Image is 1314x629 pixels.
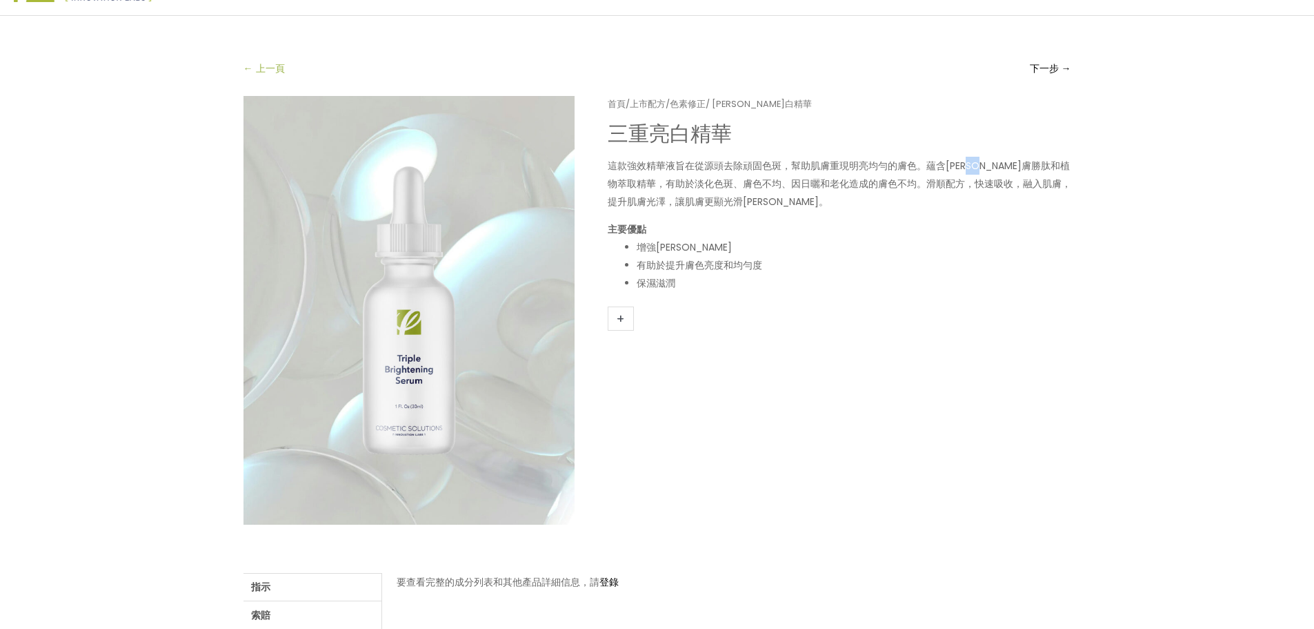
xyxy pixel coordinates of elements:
img: 三重亮白精華 [243,96,575,525]
a: 登錄 [599,575,619,589]
font: 三重亮白精華 [608,119,732,148]
font: 指示 [251,580,270,594]
a: + [608,307,634,331]
a: 色素修正 [670,97,706,110]
font: 這款強效精華液旨在從 [608,159,704,173]
font: / [626,97,630,110]
font: 增強[PERSON_NAME] [637,240,732,254]
font: 、因日曬和老化造成的膚色不均。滑順配方，快速吸收， [782,177,1023,191]
font: 源頭去除頑固色斑，幫助肌膚重現明亮均勻的膚色。蘊含[PERSON_NAME]膚勝肽和 [704,159,1060,173]
nav: 麵包屑 [608,96,1071,113]
font: [PERSON_NAME]。 [743,195,828,209]
font: 下一步 → [1030,61,1071,75]
font: 要查看完整的成分列表和其他產品詳細信息，請 [397,575,599,589]
a: ← 上一頁 [243,55,285,82]
font: 主要優點 [608,222,646,236]
font: 有助於提升膚色亮度和均勻度 [637,258,762,272]
a: 下一步 → [1030,55,1071,82]
font: 索賠 [251,608,270,622]
font: / [PERSON_NAME]白精華 [706,97,812,110]
a: 上市配方 [630,97,666,110]
a: 首頁 [608,97,626,110]
font: + [616,310,625,327]
div: 第 1 頁 [608,157,1071,211]
font: ← 上一頁 [243,61,285,75]
font: / [666,97,670,110]
font: 保濕滋潤 [637,276,675,290]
